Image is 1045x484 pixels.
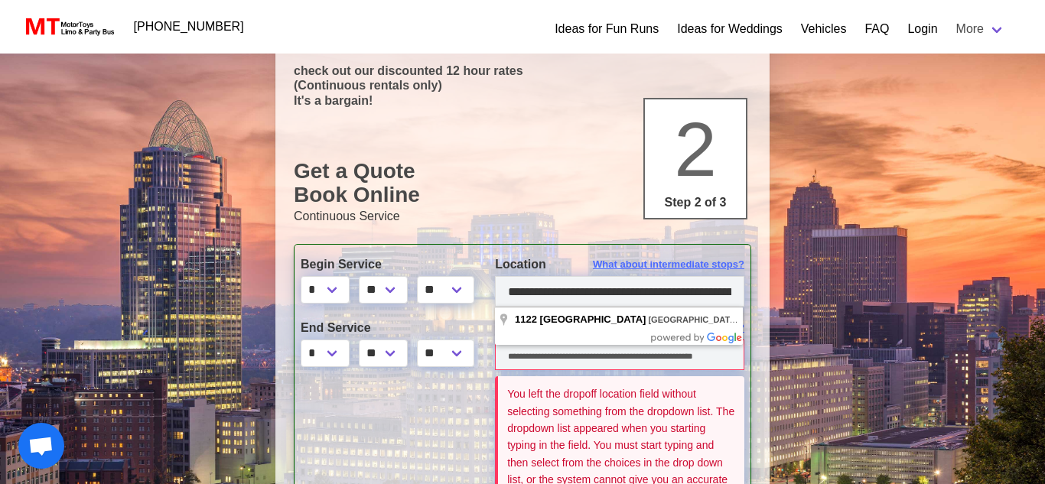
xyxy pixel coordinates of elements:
a: FAQ [864,20,889,38]
a: [PHONE_NUMBER] [125,11,253,42]
span: What about intermediate stops? [593,320,744,336]
a: Vehicles [801,20,847,38]
label: Begin Service [301,255,472,274]
span: What about intermediate stops? [593,257,744,272]
p: It's a bargain! [294,93,751,108]
a: Login [907,20,937,38]
label: End Service [301,319,472,337]
span: 2 [674,106,717,192]
p: check out our discounted 12 hour rates [294,63,751,78]
a: More [947,14,1014,44]
span: [GEOGRAPHIC_DATA] [648,315,738,324]
a: Ideas for Weddings [677,20,783,38]
p: Step 2 of 3 [651,193,740,212]
p: (Continuous rentals only) [294,78,751,93]
img: MotorToys Logo [21,16,116,37]
p: Continuous Service [294,207,751,226]
a: Ideas for Fun Runs [555,20,659,38]
h1: Get a Quote Book Online [294,159,751,207]
span: 1122 [515,313,537,325]
span: Location [495,258,546,271]
span: NY [741,315,752,324]
div: Open chat [18,423,64,469]
span: , , [648,315,870,324]
span: [GEOGRAPHIC_DATA] [540,313,646,325]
